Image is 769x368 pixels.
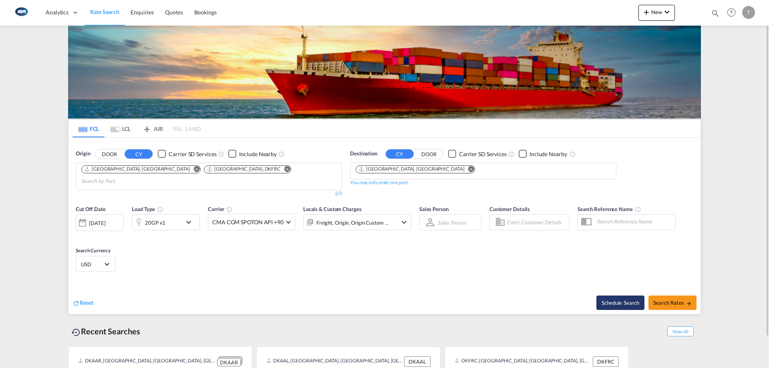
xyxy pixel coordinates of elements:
[76,206,106,212] span: Cut Off Date
[570,151,576,157] md-icon: Unchecked: Ignores neighbouring ports when fetching rates.Checked : Includes neighbouring ports w...
[642,9,672,15] span: New
[463,166,475,174] button: Remove
[266,356,402,367] div: DKAAL, Aalborg, Denmark, Northern Europe, Europe
[157,206,163,213] md-icon: icon-information-outline
[84,166,191,173] div: Press delete to remove this chip.
[81,175,157,188] input: Chips input.
[239,150,277,158] div: Include Nearby
[459,150,507,158] div: Carrier SD Services
[46,8,68,16] span: Analytics
[169,150,216,158] div: Carrier SD Services
[89,219,105,227] div: [DATE]
[448,150,507,158] md-checkbox: Checkbox No Ink
[81,261,103,268] span: USD
[455,356,591,367] div: DKFRC, Fredericia, Denmark, Northern Europe, Europe
[142,124,152,130] md-icon: icon-airplane
[578,206,641,212] span: Search Reference Name
[95,149,123,159] button: DOOR
[145,217,165,228] div: 20GP x1
[489,206,530,212] span: Customer Details
[131,9,154,16] span: Enquiries
[742,6,755,19] div: T
[519,150,567,158] md-checkbox: Checkbox No Ink
[508,151,515,157] md-icon: Unchecked: Search for CY (Container Yard) services for all selected carriers.Checked : Search for...
[84,166,190,173] div: Aarhus, DKAAR
[72,120,105,137] md-tab-item: FCL
[399,217,409,227] md-icon: icon-chevron-down
[76,150,90,158] span: Origin
[207,166,282,173] div: Press delete to remove this chip.
[80,299,93,306] span: Reset
[711,9,720,18] md-icon: icon-magnify
[635,206,641,213] md-icon: Your search will be saved by the below given name
[80,163,338,188] md-chips-wrap: Chips container. Use arrow keys to select chips.
[350,179,408,186] div: You may only enter one port
[226,206,233,213] md-icon: The selected Trucker/Carrierwill be displayed in the rate results If the rates are from another f...
[72,300,80,307] md-icon: icon-refresh
[350,150,377,158] span: Destination
[711,9,720,21] div: icon-magnify
[76,247,111,253] span: Search Currency
[90,8,119,15] span: Rate Search
[593,356,619,367] div: DKFRC
[279,166,291,174] button: Remove
[137,120,169,137] md-tab-item: AIR
[78,356,215,366] div: DKAAR, Aarhus, Denmark, Northern Europe, Europe
[278,151,285,157] md-icon: Unchecked: Ignores neighbouring ports when fetching rates.Checked : Includes neighbouring ports w...
[68,322,143,340] div: Recent Searches
[638,5,675,21] button: icon-plus 400-fgNewicon-chevron-down
[68,138,701,314] div: OriginDOOR CY Checkbox No InkUnchecked: Search for CY (Container Yard) services for all selected ...
[194,9,217,16] span: Bookings
[358,166,466,173] div: Press delete to remove this chip.
[642,7,651,17] md-icon: icon-plus 400-fg
[303,214,411,230] div: Freight Origin Origin Custom Factory Stuffingicon-chevron-down
[72,120,201,137] md-pagination-wrapper: Use the left and right arrow keys to navigate between tabs
[105,120,137,137] md-tab-item: LCL
[76,230,82,241] md-datepicker: Select
[207,166,280,173] div: Fredericia, DKFRC
[184,217,197,227] md-icon: icon-chevron-down
[303,206,362,212] span: Locals & Custom Charges
[653,300,692,306] span: Search Rates
[218,151,224,157] md-icon: Unchecked: Search for CY (Container Yard) services for all selected carriers.Checked : Search for...
[316,217,389,228] div: Freight Origin Origin Custom Factory Stuffing
[76,190,342,197] div: 2/3
[76,214,124,231] div: [DATE]
[725,6,742,20] div: Help
[667,326,694,336] span: Show All
[725,6,738,19] span: Help
[217,358,241,367] div: DKAAR
[12,4,30,22] img: 1aa151c0c08011ec8d6f413816f9a227.png
[71,328,81,337] md-icon: icon-backup-restore
[358,166,464,173] div: Jebel Ali, AEJEA
[686,301,692,306] md-icon: icon-arrow-right
[132,206,163,212] span: Load Type
[529,150,567,158] div: Include Nearby
[125,149,153,159] button: CY
[437,217,467,228] md-select: Sales Person
[419,206,449,212] span: Sales Person
[507,216,567,228] input: Enter Customer Details
[386,149,414,159] button: CY
[228,150,277,158] md-checkbox: Checkbox No Ink
[188,166,200,174] button: Remove
[596,296,644,310] button: Note: By default Schedule search will only considerorigin ports, destination ports and cut off da...
[208,206,233,212] span: Carrier
[72,299,93,308] div: icon-refreshReset
[132,214,200,230] div: 20GP x1icon-chevron-down
[354,163,481,177] md-chips-wrap: Chips container. Use arrow keys to select chips.
[415,149,443,159] button: DOOR
[404,356,431,367] div: DKAAL
[593,215,675,227] input: Search Reference Name
[68,26,701,119] img: LCL+%26+FCL+BACKGROUND.png
[165,9,183,16] span: Quotes
[648,296,697,310] button: Search Ratesicon-arrow-right
[80,258,111,270] md-select: Select Currency: $ USDUnited States Dollar
[662,7,672,17] md-icon: icon-chevron-down
[158,150,216,158] md-checkbox: Checkbox No Ink
[212,218,284,226] span: CMA CGM SPOTON API +90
